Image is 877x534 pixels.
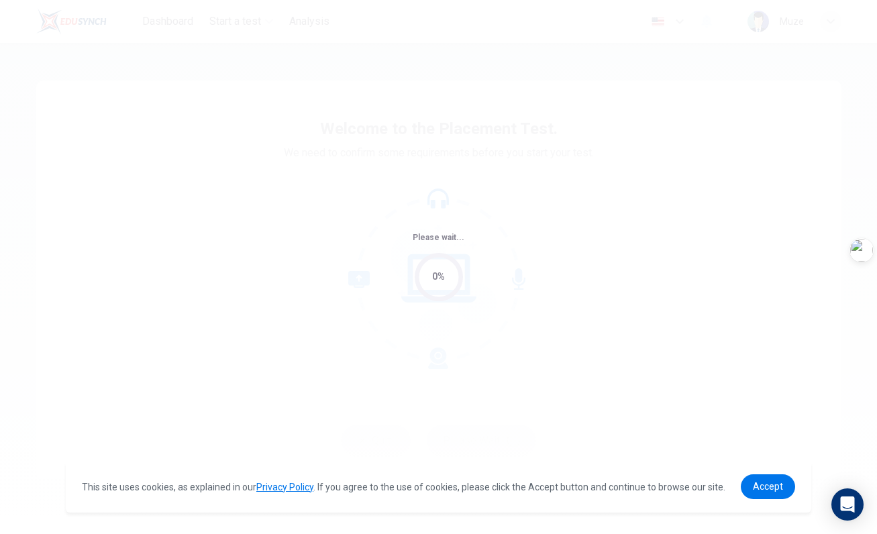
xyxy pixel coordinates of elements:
[82,482,725,492] span: This site uses cookies, as explained in our . If you agree to the use of cookies, please click th...
[831,488,864,521] div: Open Intercom Messenger
[741,474,795,499] a: dismiss cookie message
[413,233,464,242] span: Please wait...
[256,482,313,492] a: Privacy Policy
[753,481,783,492] span: Accept
[66,461,811,513] div: cookieconsent
[432,269,445,284] div: 0%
